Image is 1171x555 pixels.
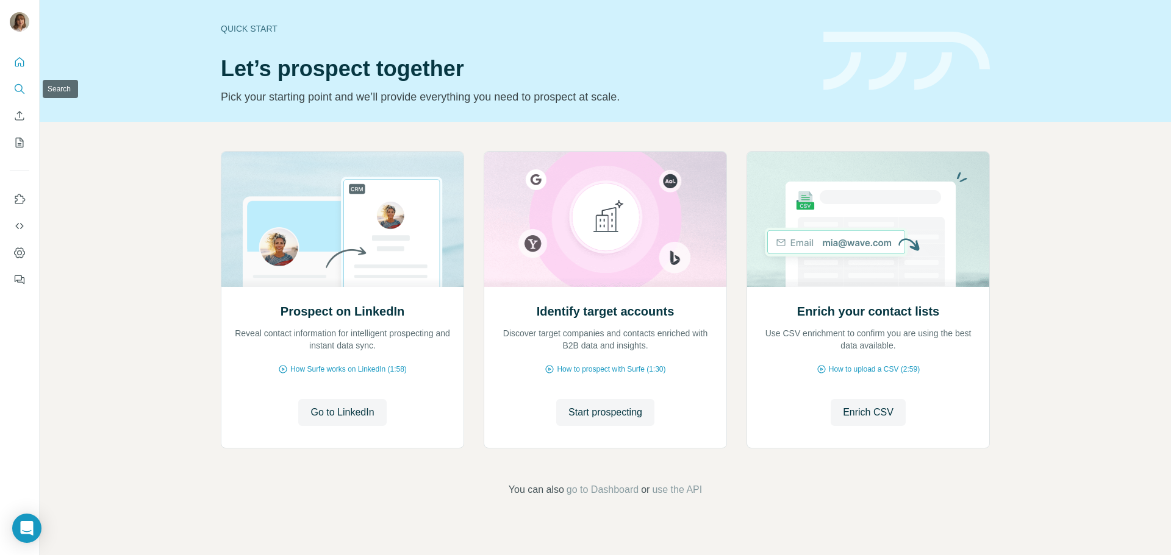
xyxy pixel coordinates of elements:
img: Identify target accounts [484,152,727,287]
button: Use Surfe API [10,215,29,237]
button: Enrich CSV [10,105,29,127]
img: Avatar [10,12,29,32]
button: Use Surfe on LinkedIn [10,188,29,210]
button: go to Dashboard [567,483,639,497]
button: Feedback [10,269,29,291]
button: use the API [652,483,702,497]
img: Prospect on LinkedIn [221,152,464,287]
p: Discover target companies and contacts enriched with B2B data and insights. [496,327,714,352]
span: Go to LinkedIn [310,405,374,420]
span: Enrich CSV [843,405,893,420]
span: Start prospecting [568,405,642,420]
span: or [641,483,650,497]
span: How to prospect with Surfe (1:30) [557,364,665,375]
button: Enrich CSV [831,399,906,426]
h2: Identify target accounts [537,303,675,320]
span: How Surfe works on LinkedIn (1:58) [290,364,407,375]
h2: Enrich your contact lists [797,303,939,320]
p: Reveal contact information for intelligent prospecting and instant data sync. [234,327,451,352]
button: Quick start [10,51,29,73]
p: Pick your starting point and we’ll provide everything you need to prospect at scale. [221,88,809,105]
h2: Prospect on LinkedIn [281,303,404,320]
button: Search [10,78,29,100]
span: How to upload a CSV (2:59) [829,364,920,375]
button: Go to LinkedIn [298,399,386,426]
p: Use CSV enrichment to confirm you are using the best data available. [759,327,977,352]
img: banner [823,32,990,91]
div: Open Intercom Messenger [12,514,41,543]
span: You can also [509,483,564,497]
h1: Let’s prospect together [221,57,809,81]
button: My lists [10,132,29,154]
div: Quick start [221,23,809,35]
button: Start prospecting [556,399,654,426]
button: Dashboard [10,242,29,264]
img: Enrich your contact lists [747,152,990,287]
